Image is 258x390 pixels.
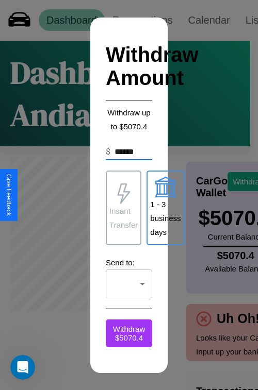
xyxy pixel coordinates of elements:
p: Insant Transfer [109,204,138,232]
p: $ [106,146,110,158]
button: Withdraw $5070.4 [106,319,152,347]
div: Give Feedback [5,174,12,216]
p: Send to: [106,256,152,269]
h2: Withdraw Amount [106,33,152,100]
p: 1 - 3 business days [150,197,181,239]
p: Withdraw up to $ 5070.4 [106,106,152,133]
iframe: Intercom live chat [10,355,35,380]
